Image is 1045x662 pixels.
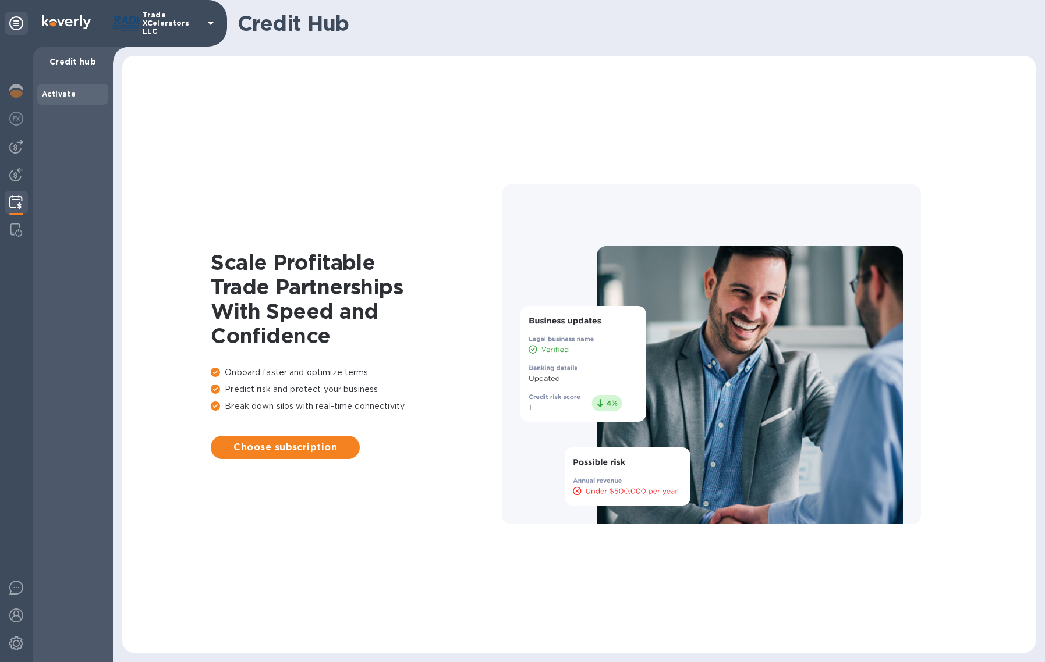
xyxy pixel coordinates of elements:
p: Predict risk and protect your business [211,383,502,396]
span: Choose subscription [220,440,350,454]
button: Choose subscription [211,436,360,459]
div: Unpin categories [5,12,28,35]
img: Credit hub [9,195,23,209]
p: Credit hub [42,56,104,67]
b: Activate [42,90,76,98]
h1: Credit Hub [238,11,1026,35]
img: Foreign exchange [9,112,23,126]
img: Logo [42,15,91,29]
p: Onboard faster and optimize terms [211,366,502,379]
p: Break down silos with real-time connectivity [211,400,502,412]
p: Trade XCelerators LLC [143,11,201,35]
h1: Scale Profitable Trade Partnerships With Speed and Confidence [211,250,502,348]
